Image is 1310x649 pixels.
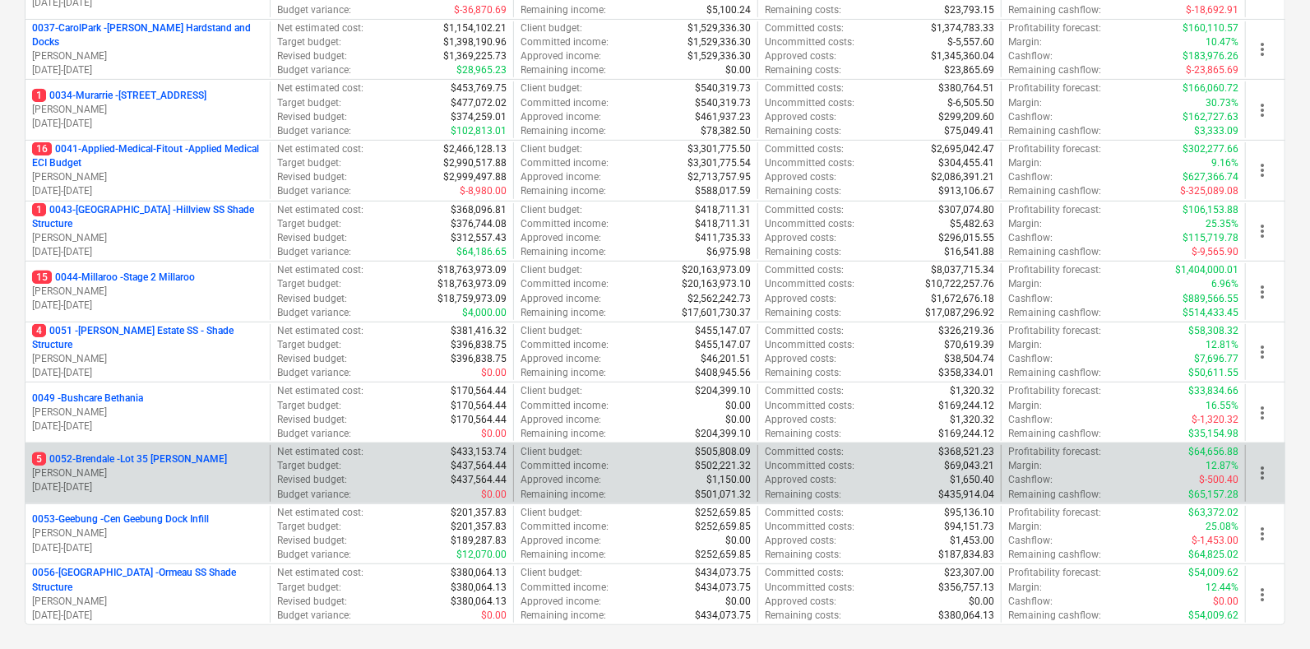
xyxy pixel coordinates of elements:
[687,156,751,170] p: $3,301,775.54
[1008,263,1101,277] p: Profitability forecast :
[521,427,606,441] p: Remaining income :
[1188,324,1238,338] p: $58,308.32
[1211,156,1238,170] p: 9.16%
[437,263,507,277] p: $18,763,973.09
[931,170,994,184] p: $2,086,391.21
[521,306,606,320] p: Remaining income :
[938,110,994,124] p: $299,209.60
[32,89,263,131] div: 10034-Murarrie -[STREET_ADDRESS][PERSON_NAME][DATE]-[DATE]
[1188,445,1238,459] p: $64,656.88
[931,292,994,306] p: $1,672,676.18
[456,245,507,259] p: $64,186.65
[1194,352,1238,366] p: $7,696.77
[695,110,751,124] p: $461,937.23
[931,142,994,156] p: $2,695,042.47
[277,292,347,306] p: Revised budget :
[521,81,582,95] p: Client budget :
[521,366,606,380] p: Remaining income :
[1008,245,1101,259] p: Remaining cashflow :
[1252,39,1272,59] span: more_vert
[1206,96,1238,110] p: 30.73%
[451,217,507,231] p: $376,744.08
[765,124,841,138] p: Remaining costs :
[706,3,751,17] p: $5,100.24
[1008,366,1101,380] p: Remaining cashflow :
[451,338,507,352] p: $396,838.75
[1252,342,1272,362] span: more_vert
[682,263,751,277] p: $20,163,973.09
[521,184,606,198] p: Remaining income :
[521,49,601,63] p: Approved income :
[1008,352,1053,366] p: Cashflow :
[725,63,751,77] p: $0.00
[521,231,601,245] p: Approved income :
[765,170,836,184] p: Approved costs :
[725,399,751,413] p: $0.00
[1252,160,1272,180] span: more_vert
[1008,63,1101,77] p: Remaining cashflow :
[1008,217,1042,231] p: Margin :
[32,566,263,623] div: 0056-[GEOGRAPHIC_DATA] -Ormeau SS Shade Structure[PERSON_NAME][DATE]-[DATE]
[701,124,751,138] p: $78,382.50
[521,217,609,231] p: Committed income :
[277,110,347,124] p: Revised budget :
[944,124,994,138] p: $75,049.41
[443,21,507,35] p: $1,154,102.21
[1206,217,1238,231] p: 25.35%
[437,292,507,306] p: $18,759,973.09
[1188,366,1238,380] p: $50,611.55
[521,399,609,413] p: Committed income :
[521,459,609,473] p: Committed income :
[32,526,263,540] p: [PERSON_NAME]
[32,595,263,609] p: [PERSON_NAME]
[521,277,609,291] p: Committed income :
[938,427,994,441] p: $169,244.12
[1206,338,1238,352] p: 12.81%
[1008,338,1042,352] p: Margin :
[765,110,836,124] p: Approved costs :
[1186,63,1238,77] p: $-23,865.69
[687,21,751,35] p: $1,529,336.30
[443,49,507,63] p: $1,369,225.73
[1008,156,1042,170] p: Margin :
[765,21,844,35] p: Committed costs :
[521,170,601,184] p: Approved income :
[765,366,841,380] p: Remaining costs :
[1194,124,1238,138] p: $3,333.09
[765,142,844,156] p: Committed costs :
[32,21,263,78] div: 0037-CarolPark -[PERSON_NAME] Hardstand and Docks[PERSON_NAME][DATE]-[DATE]
[765,338,854,352] p: Uncommitted costs :
[451,110,507,124] p: $374,259.01
[32,324,46,337] span: 4
[1008,170,1053,184] p: Cashflow :
[1008,413,1053,427] p: Cashflow :
[765,217,854,231] p: Uncommitted costs :
[32,566,263,594] p: 0056-[GEOGRAPHIC_DATA] - Ormeau SS Shade Structure
[944,338,994,352] p: $70,619.39
[1183,306,1238,320] p: $514,433.45
[277,366,351,380] p: Budget variance :
[950,413,994,427] p: $1,320.32
[695,184,751,198] p: $588,017.59
[521,124,606,138] p: Remaining income :
[521,384,582,398] p: Client budget :
[938,445,994,459] p: $368,521.23
[451,96,507,110] p: $477,072.02
[277,231,347,245] p: Revised budget :
[765,35,854,49] p: Uncommitted costs :
[521,156,609,170] p: Committed income :
[443,35,507,49] p: $1,398,190.96
[1183,21,1238,35] p: $160,110.57
[521,35,609,49] p: Committed income :
[32,466,263,480] p: [PERSON_NAME]
[521,413,601,427] p: Approved income :
[1252,403,1272,423] span: more_vert
[277,3,351,17] p: Budget variance :
[32,324,263,352] p: 0051 - [PERSON_NAME] Estate SS - Shade Structure
[32,103,263,117] p: [PERSON_NAME]
[451,352,507,366] p: $396,838.75
[32,142,263,199] div: 160041-Applied-Medical-Fitout -Applied Medical ECI Budget[PERSON_NAME][DATE]-[DATE]
[277,49,347,63] p: Revised budget :
[682,277,751,291] p: $20,163,973.10
[938,81,994,95] p: $380,764.51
